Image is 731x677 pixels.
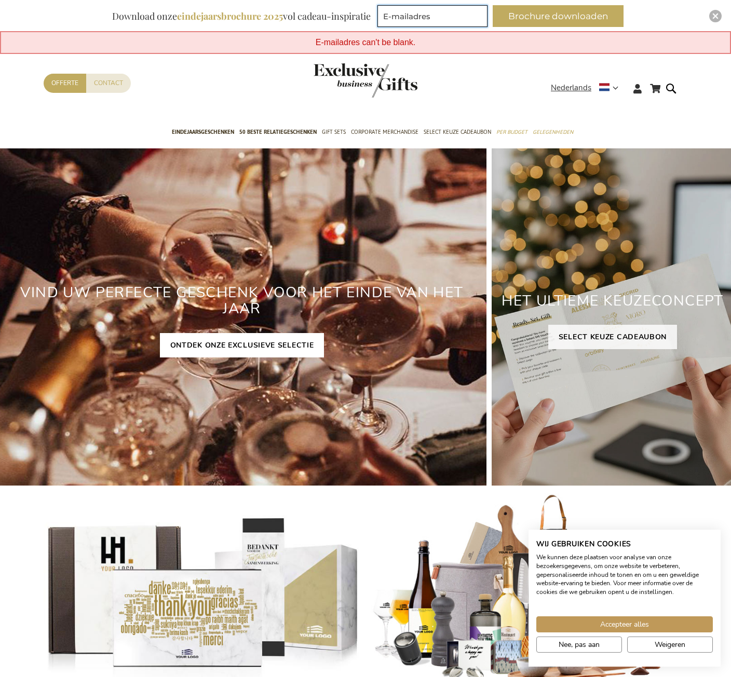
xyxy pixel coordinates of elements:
span: Accepteer alles [600,619,649,630]
span: Gift Sets [322,127,346,137]
span: Nee, pas aan [559,639,600,650]
a: ONTDEK ONZE EXCLUSIEVE SELECTIE [160,333,324,357]
form: marketing offers and promotions [377,5,491,30]
img: Exclusive Business gifts logo [314,63,417,98]
span: Corporate Merchandise [351,127,418,137]
span: Nederlands [551,82,591,94]
a: Contact [86,74,131,93]
button: Pas cookie voorkeuren aan [536,637,622,653]
span: Select Keuze Cadeaubon [424,127,491,137]
button: Accepteer alle cookies [536,616,713,632]
h2: Wij gebruiken cookies [536,540,713,549]
span: E-mailadres can't be blank. [316,38,415,47]
span: Per Budget [496,127,527,137]
div: Nederlands [551,82,625,94]
span: Weigeren [655,639,685,650]
a: store logo [314,63,365,98]
div: Close [709,10,722,22]
input: E-mailadres [377,5,488,27]
a: Offerte [44,74,86,93]
img: Close [712,13,719,19]
span: Gelegenheden [533,127,573,137]
button: Alle cookies weigeren [627,637,713,653]
p: We kunnen deze plaatsen voor analyse van onze bezoekersgegevens, om onze website te verbeteren, g... [536,553,713,597]
span: Eindejaarsgeschenken [172,127,234,137]
div: Download onze vol cadeau-inspiratie [107,5,375,27]
span: 50 beste relatiegeschenken [239,127,317,137]
button: Brochure downloaden [493,5,624,27]
a: SELECT KEUZE CADEAUBON [548,325,677,349]
b: eindejaarsbrochure 2025 [177,10,283,22]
